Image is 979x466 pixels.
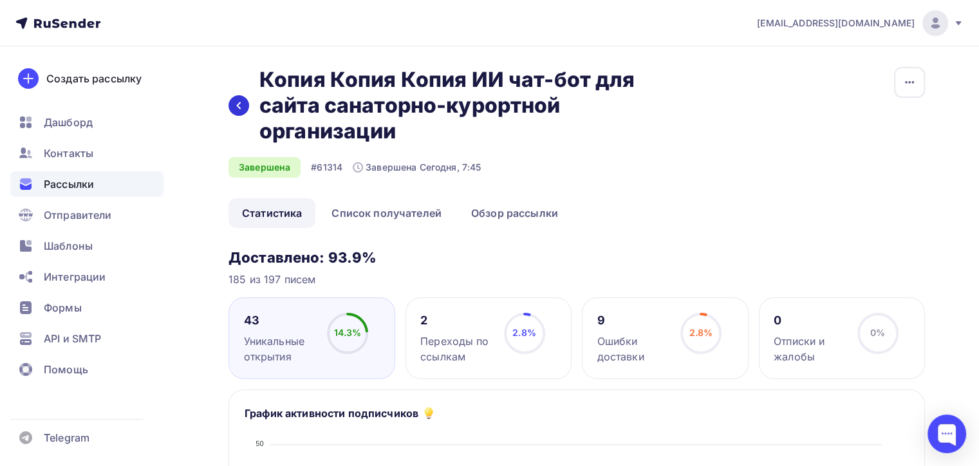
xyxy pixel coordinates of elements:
span: 0% [870,327,885,338]
h2: Копия Копия Копия ИИ чат-бот для сайта санаторно-курортной организации [259,67,648,144]
div: 185 из 197 писем [228,272,925,287]
a: Дашборд [10,109,163,135]
span: [EMAIL_ADDRESS][DOMAIN_NAME] [757,17,915,30]
div: 43 [244,313,316,328]
div: Переходы по ссылкам [420,333,492,364]
span: Формы [44,300,82,315]
a: Формы [10,295,163,321]
div: #61314 [311,161,342,174]
a: Отправители [10,202,163,228]
span: Дашборд [44,115,93,130]
span: Контакты [44,145,93,161]
span: Помощь [44,362,88,377]
span: Шаблоны [44,238,93,254]
span: 14.3% [334,327,362,338]
span: 2.8% [689,327,713,338]
div: Завершена [228,157,301,178]
div: Отписки и жалобы [774,333,846,364]
span: Отправители [44,207,112,223]
div: 0 [774,313,846,328]
h5: График активности подписчиков [245,405,418,421]
div: 2 [420,313,492,328]
div: Ошибки доставки [597,333,669,364]
tspan: 50 [256,440,264,447]
a: Статистика [228,198,315,228]
span: 2.8% [512,327,536,338]
h3: Доставлено: 93.9% [228,248,925,266]
a: Список получателей [318,198,455,228]
div: 9 [597,313,669,328]
span: Telegram [44,430,89,445]
a: [EMAIL_ADDRESS][DOMAIN_NAME] [757,10,964,36]
a: Контакты [10,140,163,166]
a: Обзор рассылки [458,198,572,228]
a: Рассылки [10,171,163,197]
div: Уникальные открытия [244,333,316,364]
div: Создать рассылку [46,71,142,86]
a: Шаблоны [10,233,163,259]
span: API и SMTP [44,331,101,346]
div: Завершена Сегодня, 7:45 [353,161,481,174]
span: Рассылки [44,176,94,192]
span: Интеграции [44,269,106,284]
